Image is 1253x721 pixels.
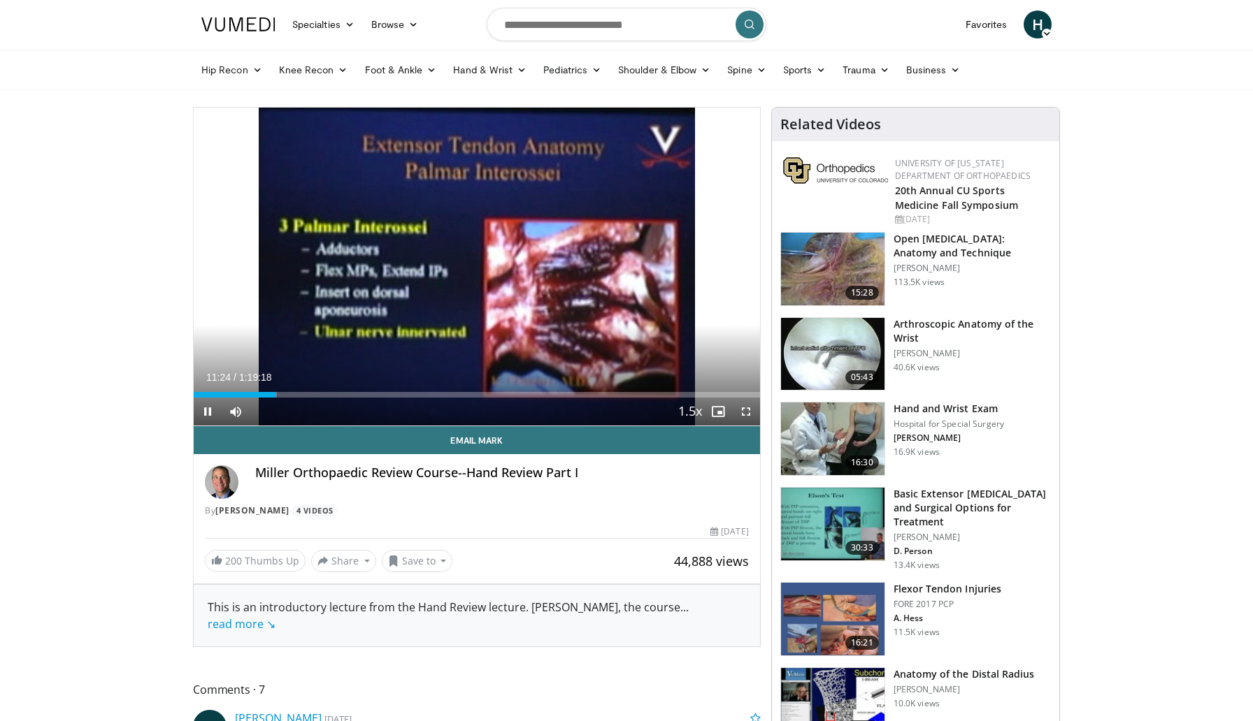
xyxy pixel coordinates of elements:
[781,233,885,305] img: Bindra_-_open_carpal_tunnel_2.png.150x105_q85_crop-smart_upscale.jpg
[205,550,306,571] a: 200 Thumbs Up
[898,56,969,84] a: Business
[894,432,1004,444] p: [PERSON_NAME]
[194,392,760,398] div: Progress Bar
[834,56,898,84] a: Trauma
[894,362,940,373] p: 40.6K views
[206,372,231,383] span: 11:24
[780,116,881,133] h4: Related Videos
[894,532,1051,543] p: [PERSON_NAME]
[704,398,732,425] button: Enable picture-in-picture mode
[194,108,760,426] video-js: Video Player
[894,402,1004,416] h3: Hand and Wrist Exam
[284,10,363,38] a: Specialties
[382,550,453,572] button: Save to
[208,599,689,632] span: ...
[894,487,1051,529] h3: Basic Extensor [MEDICAL_DATA] and Surgical Options for Treatment
[193,56,271,84] a: Hip Recon
[845,541,879,555] span: 30:33
[894,232,1051,260] h3: Open [MEDICAL_DATA]: Anatomy and Technique
[780,402,1051,476] a: 16:30 Hand and Wrist Exam Hospital for Special Surgery [PERSON_NAME] 16.9K views
[357,56,445,84] a: Foot & Ankle
[780,487,1051,571] a: 30:33 Basic Extensor [MEDICAL_DATA] and Surgical Options for Treatment [PERSON_NAME] D. Person 13...
[781,318,885,391] img: a6f1be81-36ec-4e38-ae6b-7e5798b3883c.150x105_q85_crop-smart_upscale.jpg
[719,56,774,84] a: Spine
[895,157,1031,182] a: University of [US_STATE] Department of Orthopaedics
[732,398,760,425] button: Fullscreen
[215,504,289,516] a: [PERSON_NAME]
[894,684,1035,695] p: [PERSON_NAME]
[894,277,945,288] p: 113.5K views
[845,286,879,300] span: 15:28
[780,232,1051,306] a: 15:28 Open [MEDICAL_DATA]: Anatomy and Technique [PERSON_NAME] 113.5K views
[710,525,748,538] div: [DATE]
[208,599,746,632] div: This is an introductory lecture from the Hand Review lecture. [PERSON_NAME], the course
[225,554,242,567] span: 200
[780,317,1051,391] a: 05:43 Arthroscopic Anatomy of the Wrist [PERSON_NAME] 40.6K views
[445,56,535,84] a: Hand & Wrist
[194,426,760,454] a: Email Mark
[783,157,888,184] img: 355603a8-37da-49b6-856f-e00d7e9307d3.png.150x105_q85_autocrop_double_scale_upscale_version-0.2.png
[895,213,1048,226] div: [DATE]
[205,504,749,517] div: By
[487,8,766,41] input: Search topics, interventions
[894,446,940,458] p: 16.9K views
[894,317,1051,345] h3: Arthroscopic Anatomy of the Wrist
[676,398,704,425] button: Playback Rate
[894,560,940,571] p: 13.4K views
[208,616,275,632] a: read more ↘
[845,370,879,384] span: 05:43
[1024,10,1052,38] a: H
[535,56,610,84] a: Pediatrics
[894,348,1051,359] p: [PERSON_NAME]
[610,56,719,84] a: Shoulder & Elbow
[674,553,749,569] span: 44,888 views
[201,17,275,31] img: VuMedi Logo
[193,680,761,699] span: Comments 7
[234,372,236,383] span: /
[239,372,272,383] span: 1:19:18
[894,613,1001,624] p: A. Hess
[894,698,940,709] p: 10.0K views
[194,398,222,425] button: Pause
[775,56,835,84] a: Sports
[845,456,879,469] span: 16:30
[271,56,357,84] a: Knee Recon
[895,184,1018,212] a: 20th Annual CU Sports Medicine Fall Symposium
[894,263,1051,274] p: [PERSON_NAME]
[894,627,940,638] p: 11.5K views
[363,10,427,38] a: Browse
[780,582,1051,656] a: 16:21 Flexor Tendon Injuries FORE 2017 PCP A. Hess 11.5K views
[222,398,250,425] button: Mute
[894,582,1001,596] h3: Flexor Tendon Injuries
[292,504,338,516] a: 4 Videos
[781,488,885,560] img: bed40874-ca21-42dc-8a42-d9b09b7d8d58.150x105_q85_crop-smart_upscale.jpg
[894,667,1035,681] h3: Anatomy of the Distal Radius
[205,465,238,499] img: Avatar
[781,583,885,655] img: 7006d695-e87b-44ca-8282-580cfbaead39.150x105_q85_crop-smart_upscale.jpg
[845,636,879,650] span: 16:21
[311,550,376,572] button: Share
[894,599,1001,610] p: FORE 2017 PCP
[781,402,885,475] img: 1179008b-ca21-4077-ae36-f19d7042cd10.150x105_q85_crop-smart_upscale.jpg
[957,10,1015,38] a: Favorites
[894,546,1051,557] p: D. Person
[255,465,749,481] h4: Miller Orthopaedic Review Course--Hand Review Part I
[894,418,1004,430] p: Hospital for Special Surgery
